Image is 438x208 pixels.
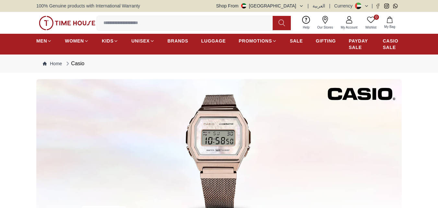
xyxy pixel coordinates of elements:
[374,15,379,20] span: 0
[382,24,398,29] span: My Bag
[375,4,380,8] a: Facebook
[36,3,140,9] span: 100% Genuine products with International Warranty
[102,38,113,44] span: KIDS
[300,25,312,30] span: Help
[313,3,325,9] button: العربية
[65,35,89,47] a: WOMEN
[363,25,379,30] span: Wishlist
[43,60,62,67] a: Home
[168,35,188,47] a: BRANDS
[314,15,337,31] a: Our Stores
[131,38,149,44] span: UNISEX
[349,35,370,53] a: PAYDAY SALE
[290,38,303,44] span: SALE
[380,15,399,31] button: My Bag
[36,35,52,47] a: MEN
[338,25,360,30] span: My Account
[329,3,330,9] span: |
[36,38,47,44] span: MEN
[168,38,188,44] span: BRANDS
[65,38,84,44] span: WOMEN
[393,4,398,8] a: Whatsapp
[239,35,277,47] a: PROMOTIONS
[316,38,336,44] span: GIFTING
[239,38,272,44] span: PROMOTIONS
[201,38,226,44] span: LUGGAGE
[372,3,373,9] span: |
[241,3,246,8] img: United Arab Emirates
[308,3,309,9] span: |
[299,15,314,31] a: Help
[349,38,370,51] span: PAYDAY SALE
[383,35,402,53] a: CASIO SALE
[102,35,118,47] a: KIDS
[201,35,226,47] a: LUGGAGE
[39,16,95,30] img: ...
[131,35,154,47] a: UNISEX
[315,25,336,30] span: Our Stores
[316,35,336,47] a: GIFTING
[36,55,402,73] nav: Breadcrumb
[65,60,84,67] div: Casio
[383,38,402,51] span: CASIO SALE
[384,4,389,8] a: Instagram
[361,15,380,31] a: 0Wishlist
[290,35,303,47] a: SALE
[216,3,304,9] button: Shop From[GEOGRAPHIC_DATA]
[334,3,355,9] div: Currency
